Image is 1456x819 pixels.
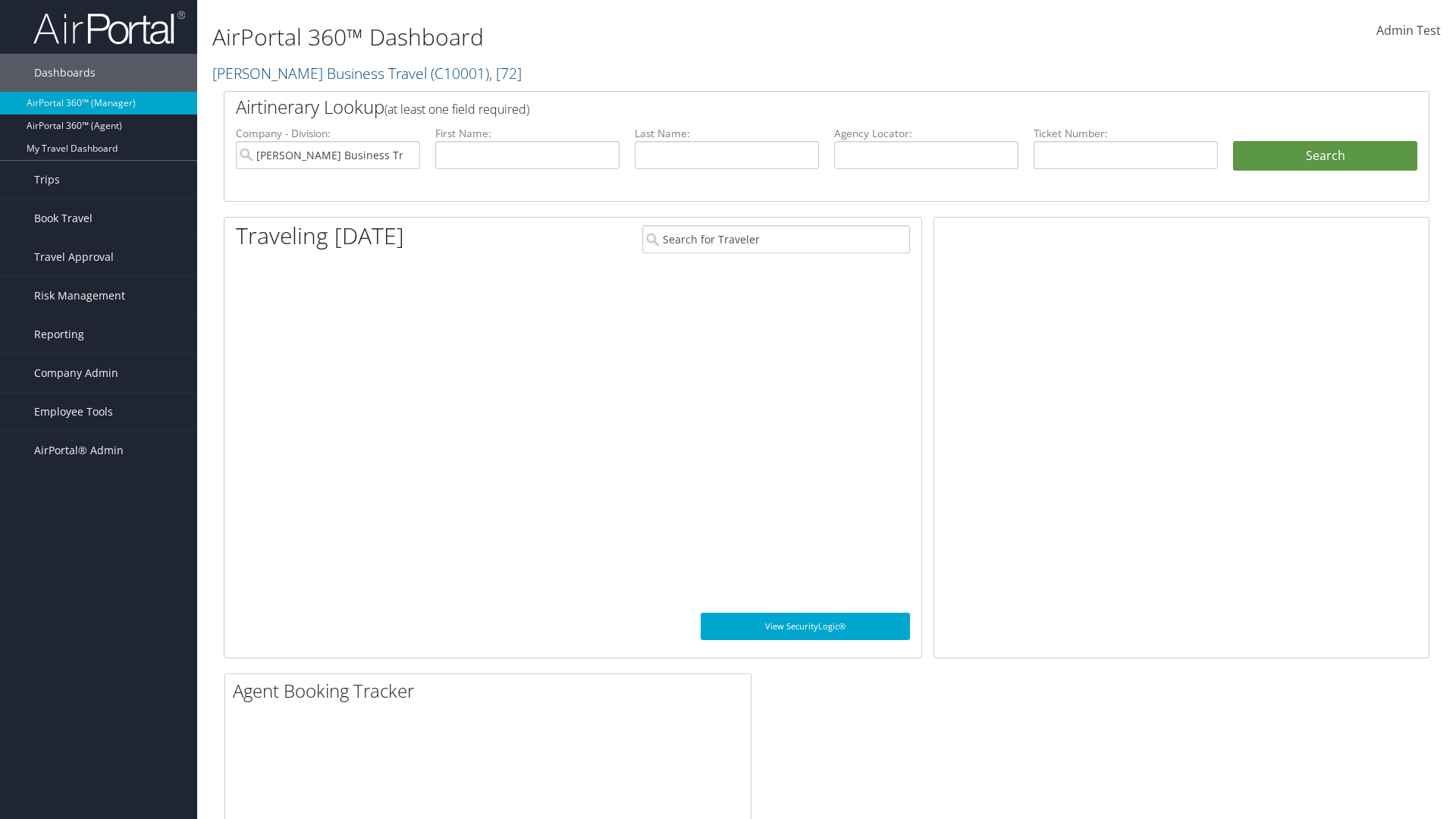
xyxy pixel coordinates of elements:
[34,431,124,469] span: AirPortal® Admin
[834,126,1018,141] label: Agency Locator:
[1233,141,1417,171] button: Search
[1034,126,1218,141] label: Ticket Number:
[34,54,96,92] span: Dashboards
[635,126,819,141] label: Last Name:
[236,94,1317,120] h2: Airtinerary Lookup
[489,63,522,83] span: , [ 72 ]
[435,126,620,141] label: First Name:
[34,277,125,315] span: Risk Management
[384,101,529,118] span: (at least one field required)
[212,63,522,83] a: [PERSON_NAME] Business Travel
[431,63,489,83] span: ( C10001 )
[212,21,1031,53] h1: AirPortal 360™ Dashboard
[1376,8,1441,55] a: Admin Test
[236,126,420,141] label: Company - Division:
[701,613,910,640] a: View SecurityLogic®
[34,199,93,237] span: Book Travel
[34,161,60,199] span: Trips
[34,238,114,276] span: Travel Approval
[34,393,113,431] span: Employee Tools
[642,225,910,253] input: Search for Traveler
[33,10,185,45] img: airportal-logo.png
[1376,22,1441,39] span: Admin Test
[233,678,751,704] h2: Agent Booking Tracker
[34,315,84,353] span: Reporting
[34,354,118,392] span: Company Admin
[236,220,404,252] h1: Traveling [DATE]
